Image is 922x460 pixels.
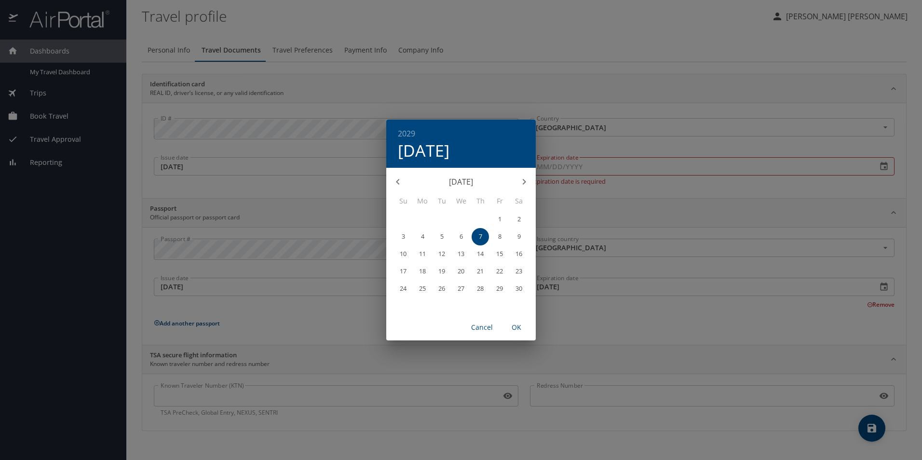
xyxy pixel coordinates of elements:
[460,233,463,240] p: 6
[491,211,508,228] button: 1
[491,196,508,206] span: Fr
[452,245,470,263] button: 13
[414,263,431,280] button: 18
[510,263,528,280] button: 23
[466,319,497,337] button: Cancel
[515,251,522,257] p: 16
[438,268,445,274] p: 19
[491,263,508,280] button: 22
[458,251,464,257] p: 13
[414,245,431,263] button: 11
[472,263,489,280] button: 21
[421,233,424,240] p: 4
[491,245,508,263] button: 15
[394,263,412,280] button: 17
[452,263,470,280] button: 20
[400,251,407,257] p: 10
[452,228,470,245] button: 6
[491,280,508,298] button: 29
[398,140,449,161] button: [DATE]
[510,245,528,263] button: 16
[438,285,445,292] p: 26
[501,319,532,337] button: OK
[470,322,493,334] span: Cancel
[402,233,405,240] p: 3
[419,251,426,257] p: 11
[496,268,503,274] p: 22
[414,280,431,298] button: 25
[433,245,450,263] button: 12
[452,196,470,206] span: We
[479,233,482,240] p: 7
[510,280,528,298] button: 30
[517,233,521,240] p: 9
[433,228,450,245] button: 5
[394,280,412,298] button: 24
[394,228,412,245] button: 3
[510,228,528,245] button: 9
[496,285,503,292] p: 29
[458,285,464,292] p: 27
[409,176,513,188] p: [DATE]
[440,233,444,240] p: 5
[477,268,484,274] p: 21
[433,196,450,206] span: Tu
[496,251,503,257] p: 15
[433,280,450,298] button: 26
[394,196,412,206] span: Su
[510,196,528,206] span: Sa
[498,216,502,222] p: 1
[510,211,528,228] button: 2
[472,280,489,298] button: 28
[472,228,489,245] button: 7
[394,245,412,263] button: 10
[398,127,415,140] button: 2029
[515,285,522,292] p: 30
[517,216,521,222] p: 2
[419,268,426,274] p: 18
[414,228,431,245] button: 4
[515,268,522,274] p: 23
[472,196,489,206] span: Th
[414,196,431,206] span: Mo
[477,285,484,292] p: 28
[491,228,508,245] button: 8
[433,263,450,280] button: 19
[452,280,470,298] button: 27
[472,245,489,263] button: 14
[438,251,445,257] p: 12
[477,251,484,257] p: 14
[458,268,464,274] p: 20
[400,285,407,292] p: 24
[498,233,502,240] p: 8
[505,322,528,334] span: OK
[419,285,426,292] p: 25
[400,268,407,274] p: 17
